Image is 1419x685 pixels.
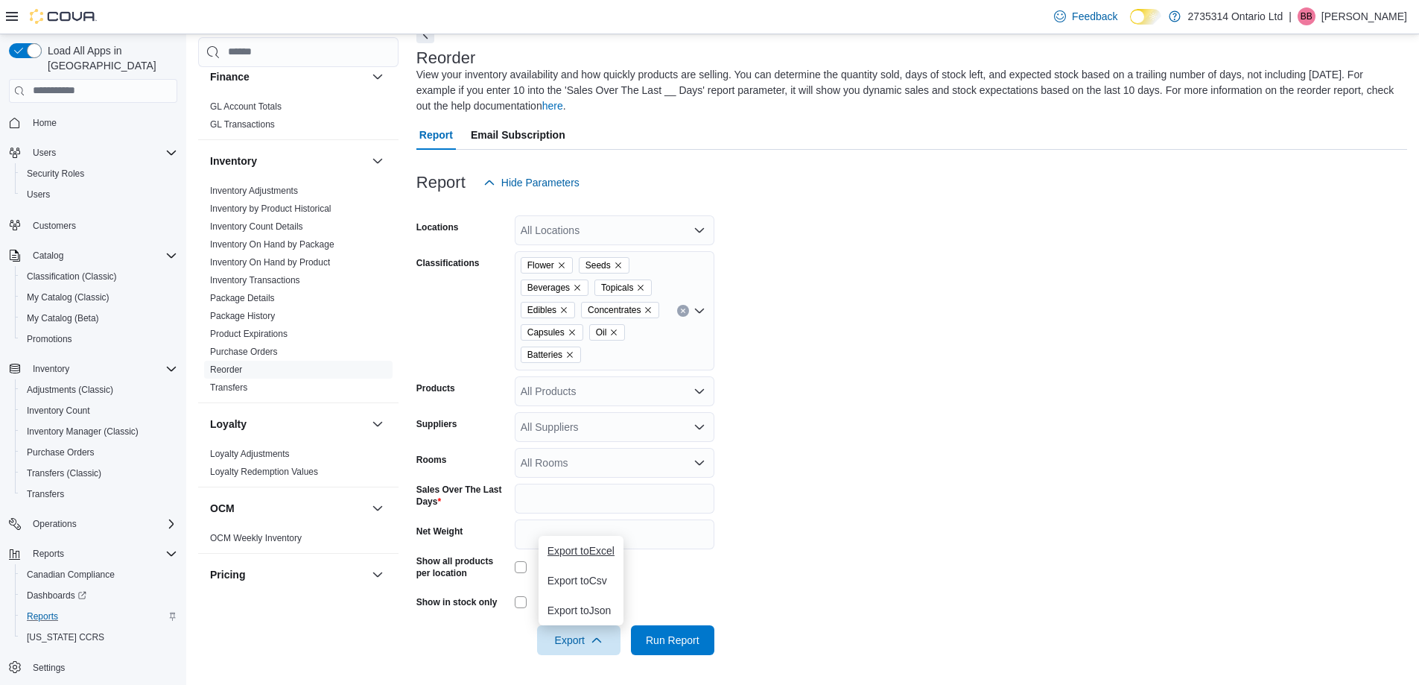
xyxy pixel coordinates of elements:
span: Export to Csv [547,575,615,587]
span: Package History [210,310,275,322]
span: Load All Apps in [GEOGRAPHIC_DATA] [42,43,177,73]
h3: Inventory [210,154,257,168]
button: Users [3,142,183,163]
span: Inventory Count [21,402,177,420]
span: Dashboards [27,590,86,602]
a: Purchase Orders [21,443,101,461]
p: 2735314 Ontario Ltd [1188,7,1283,25]
a: Transfers (Classic) [21,464,107,482]
a: OCM Weekly Inventory [210,533,302,543]
button: Loyalty [210,417,366,432]
label: Rooms [416,454,447,466]
a: Inventory Transactions [210,275,300,285]
a: Transfers [21,485,70,503]
span: Export to Json [547,604,615,616]
span: Email Subscription [471,120,565,150]
button: Catalog [3,245,183,266]
button: Remove Oil from selection in this group [609,328,618,337]
a: Dashboards [21,587,92,604]
button: My Catalog (Classic) [15,287,183,308]
button: Reports [3,543,183,564]
button: Export [537,625,620,655]
a: Inventory Manager (Classic) [21,423,145,441]
a: My Catalog (Classic) [21,288,115,306]
button: Open list of options [693,385,705,397]
span: Batteries [527,347,562,362]
span: Users [27,144,177,162]
span: Catalog [27,247,177,265]
span: Topicals [601,280,633,295]
button: Operations [27,515,83,533]
a: Package History [210,311,275,321]
a: Inventory Count Details [210,221,303,232]
h3: Pricing [210,567,245,582]
span: Classification (Classic) [27,271,117,282]
a: Purchase Orders [210,347,278,357]
span: Flower [527,258,554,273]
span: Inventory On Hand by Product [210,256,330,268]
a: Settings [27,659,71,677]
button: Inventory Count [15,400,183,421]
a: Package Details [210,293,275,303]
span: Edibles [521,302,575,318]
a: Reports [21,607,64,625]
button: Remove Edibles from selection in this group [559,306,568,315]
span: OCM Weekly Inventory [210,532,302,544]
button: Purchase Orders [15,442,183,463]
span: Reports [27,545,177,563]
span: My Catalog (Classic) [21,288,177,306]
a: Customers [27,217,82,235]
a: Users [21,186,56,203]
a: Loyalty Redemption Values [210,467,318,477]
button: Users [15,184,183,205]
a: Reorder [210,364,242,375]
label: Locations [416,221,459,233]
a: Loyalty Adjustments [210,449,290,459]
span: Inventory On Hand by Package [210,239,334,250]
span: Product Expirations [210,328,288,340]
a: here [542,100,563,112]
span: Seeds [579,257,629,274]
span: Seeds [585,258,611,273]
h3: OCM [210,501,235,516]
span: Loyalty Redemption Values [210,466,318,478]
a: Inventory On Hand by Package [210,239,334,250]
button: Hide Parameters [477,168,585,198]
span: Edibles [527,303,556,318]
button: Canadian Compliance [15,564,183,585]
span: Operations [33,518,77,530]
button: Export toCsv [539,566,623,596]
span: GL Transactions [210,119,275,130]
span: Transfers (Classic) [27,467,101,479]
span: Capsules [527,325,565,340]
a: Product Expirations [210,329,288,339]
a: Inventory Adjustments [210,186,298,196]
a: Inventory Count [21,402,96,420]
span: Oil [596,325,607,340]
a: Home [27,114,63,132]
button: Clear input [677,305,689,317]
label: Show all products per location [416,555,509,579]
h3: Finance [210,69,250,84]
span: Adjustments (Classic) [27,384,113,396]
a: Dashboards [15,585,183,606]
button: Transfers [15,484,183,505]
span: Canadian Compliance [21,566,177,584]
button: Promotions [15,329,183,350]
span: Inventory [33,363,69,375]
span: Purchase Orders [210,346,278,358]
span: Inventory Transactions [210,274,300,286]
span: Promotions [27,333,72,345]
div: Finance [198,98,399,139]
button: Finance [210,69,366,84]
span: Package Details [210,292,275,304]
a: GL Transactions [210,119,275,130]
span: Users [21,186,177,203]
a: Adjustments (Classic) [21,381,119,399]
span: Export to Excel [547,545,615,557]
span: Oil [589,324,626,341]
span: Settings [27,658,177,677]
span: Flower [521,257,573,274]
